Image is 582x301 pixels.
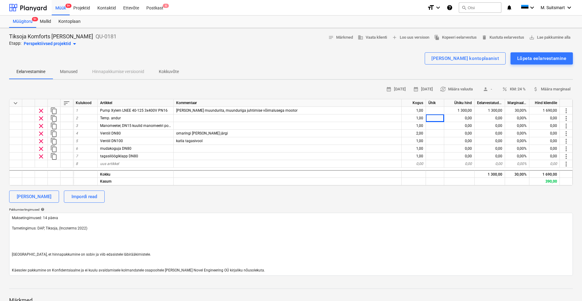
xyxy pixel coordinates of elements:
div: 30,00% [505,170,529,178]
span: [DATE] [413,86,433,93]
button: Otsi [459,2,501,13]
i: keyboard_arrow_down [566,4,573,11]
button: Impordi read [64,191,105,203]
span: Rohkem toiminguid [563,107,570,114]
i: notifications [506,4,512,11]
span: Ahenda kõik kategooriad [12,100,19,107]
div: 0,00 [529,137,560,145]
button: [DATE] [411,85,435,94]
span: Dubleeri rida [50,122,58,130]
textarea: Maksetingimused: 14 päeva Tarnetingimus: DAP, Tiksoja, (Incoterms 2022) [GEOGRAPHIC_DATA], et hin... [9,213,573,276]
span: Märkmed [328,34,353,41]
span: business [358,35,363,40]
span: currency_exchange [440,86,446,92]
div: 0,00% [505,137,529,145]
div: Lõpeta eelarvestamine [517,54,566,62]
div: 0,00 [475,114,505,122]
span: Dubleeri rida [50,115,58,122]
div: 0,00 [402,160,426,168]
span: uus artikkel [100,162,119,166]
span: Vaata klienti [358,34,387,41]
span: Dubleeri rida [50,153,58,160]
div: 0,00% [505,160,529,168]
span: Eemalda rida [37,107,45,114]
div: Kulukood [73,99,98,107]
span: omaringi ette ja järgi [176,131,228,135]
button: Määra marginaal [531,85,573,94]
div: Kommentaar [174,99,402,107]
span: 5 [76,139,78,143]
span: calendar_month [413,86,419,92]
div: 0,00 [529,145,560,152]
div: [PERSON_NAME] kontoplaanist [431,54,499,62]
span: Rohkem toiminguid [563,160,570,168]
div: 1,00 [402,107,426,114]
div: Ühik [426,99,444,107]
div: 1 300,00 [444,107,475,114]
button: Lae pakkumine alla [527,33,573,42]
span: delete [482,35,487,40]
button: - [478,85,497,94]
span: Rohkem toiminguid [563,122,570,130]
span: Rohkem toiminguid [563,130,570,137]
span: save_alt [529,35,535,40]
div: Kogus [402,99,426,107]
span: Eemalda rida [37,138,45,145]
a: Kontoplaan [55,16,84,28]
span: 9+ [65,4,71,8]
a: Müügitoru9+ [9,16,36,28]
span: [DATE] [386,86,406,93]
span: 4 [76,131,78,135]
div: Artikkel [98,99,174,107]
span: Eemalda rida [37,153,45,160]
span: 7 [76,154,78,158]
span: 8 [76,162,78,166]
span: Ventiil DN100 [100,139,123,143]
button: Vaata klienti [355,33,389,42]
span: 6 [76,146,78,151]
span: Dubleeri rida [50,145,58,152]
div: 0,00 [529,160,560,168]
span: Dubleeri rida [50,107,58,114]
div: 1,00 [402,122,426,130]
div: 1 300,00 [475,170,505,178]
span: Loo uus versioon [392,34,429,41]
span: - [480,86,495,93]
div: 390,00 [529,178,560,185]
span: ilma muundurita, muunduriga juhtimise võimalusega mootor [176,108,298,113]
div: 0,00 [444,122,475,130]
span: calendar_month [386,86,392,92]
div: 2,00 [402,130,426,137]
span: M. Suitsmart [541,5,565,10]
span: Temp. andur [100,116,121,120]
div: 0,00 [529,130,560,137]
span: Kopeeri eelarvestus [434,34,477,41]
span: Ventiil DN80 [100,131,121,135]
span: Eemalda rida [37,145,45,152]
div: 0,00 [475,130,505,137]
span: Rohkem toiminguid [563,115,570,122]
span: person [483,86,488,92]
i: keyboard_arrow_down [528,4,536,11]
span: percent [502,86,507,92]
div: Hind kliendile [529,99,560,107]
div: Pakkumise tingimused [9,208,573,212]
button: [PERSON_NAME] [9,191,59,203]
span: Rohkem toiminguid [563,153,570,160]
button: [DATE] [384,85,408,94]
div: 0,00 [475,145,505,152]
span: 2 [76,116,78,120]
span: Kustuta eelarvestus [482,34,524,41]
span: attach_money [533,86,538,92]
div: 0,00 [529,152,560,160]
span: 3 [76,124,78,128]
span: Määra valuuta [440,86,473,93]
i: format_size [427,4,434,11]
span: add [392,35,397,40]
span: file_copy [434,35,440,40]
div: 0,00 [475,137,505,145]
p: Kokkuvõte [159,68,179,75]
div: 0,00 [529,122,560,130]
p: Tiksoja Komforts [PERSON_NAME] [9,33,93,40]
button: Lõpeta eelarvestamine [511,52,573,65]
